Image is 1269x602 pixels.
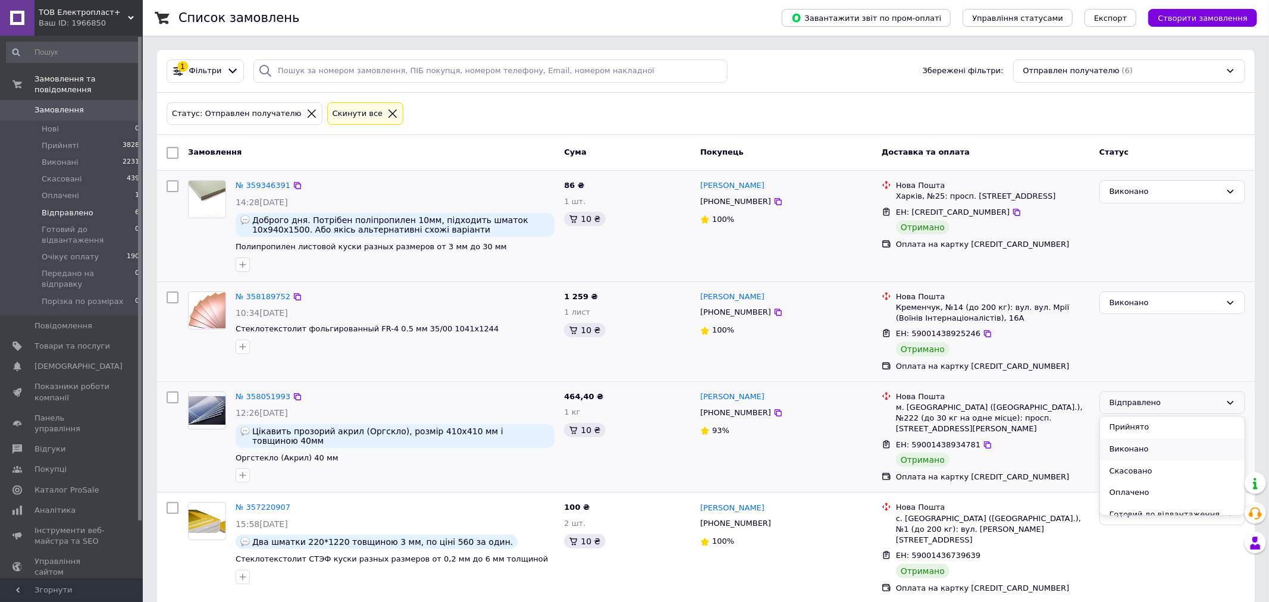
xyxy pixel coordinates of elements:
span: 190 [127,252,139,262]
li: Виконано [1100,438,1245,460]
span: ЕН: 59001436739639 [896,551,980,560]
span: ТОВ Електропласт+ [39,7,128,18]
div: [PHONE_NUMBER] [698,516,773,531]
a: Фото товару [188,502,226,540]
div: 10 ₴ [564,534,605,548]
div: Ваш ID: 1966850 [39,18,143,29]
div: Оплата на картку [CREDIT_CARD_NUMBER] [896,239,1090,250]
span: Передано на відправку [42,268,135,290]
span: 10:34[DATE] [236,308,288,318]
img: Фото товару [189,396,225,425]
span: 1 259 ₴ [564,292,597,301]
span: Показники роботи компанії [35,381,110,403]
div: Оплата на картку [CREDIT_CARD_NUMBER] [896,472,1090,482]
a: № 357220907 [236,503,290,512]
div: 10 ₴ [564,323,605,337]
h1: Список замовлень [178,11,299,25]
button: Управління статусами [963,9,1073,27]
span: Cума [564,148,586,156]
span: ЕН: 59001438934781 [896,440,980,449]
span: Виконані [42,157,79,168]
span: Замовлення [35,105,84,115]
input: Пошук за номером замовлення, ПІБ покупця, номером телефону, Email, номером накладної [253,59,728,83]
li: Готовий до відвантаження [1100,504,1245,526]
span: Цікавить прозорий акрил (Оргскло), розмір 410х410 мм і товщиною 40мм [252,427,550,446]
div: м. [GEOGRAPHIC_DATA] ([GEOGRAPHIC_DATA].), №222 (до 30 кг на одне місце): просп. [STREET_ADDRESS]... [896,402,1090,435]
a: Стеклотекстолит СТЭФ куски разных размеров от 0,2 мм до 6 мм толщиной [236,554,548,563]
div: Отримано [896,220,950,234]
div: Статус: Отправлен получателю [170,108,304,120]
span: 86 ₴ [564,181,584,190]
div: Нова Пошта [896,291,1090,302]
div: Нова Пошта [896,502,1090,513]
span: 0 [135,224,139,246]
span: 3828 [123,140,139,151]
button: Створити замовлення [1148,9,1257,27]
div: Оплата на картку [CREDIT_CARD_NUMBER] [896,583,1090,594]
span: 1 кг [564,407,580,416]
span: Очікує оплату [42,252,99,262]
span: Збережені фільтри: [923,65,1004,77]
div: Оплата на картку [CREDIT_CARD_NUMBER] [896,361,1090,372]
span: (6) [1122,66,1133,75]
span: 1 [135,190,139,201]
span: 1 шт. [564,197,585,206]
a: Полипропилен листовой куски разных размеров от 3 мм до 30 мм [236,242,507,251]
span: Покупці [35,464,67,475]
img: :speech_balloon: [240,427,250,436]
span: Оплачені [42,190,79,201]
div: Отримано [896,453,950,467]
div: Кременчук, №14 (до 200 кг): вул. вул. Мрії (Воїнів Інтернаціоналістів), 16А [896,302,1090,324]
span: Повідомлення [35,321,92,331]
a: Фото товару [188,291,226,330]
img: Фото товару [189,292,225,328]
img: Фото товару [189,181,225,218]
a: Фото товару [188,391,226,429]
span: 100 ₴ [564,503,590,512]
span: 464,40 ₴ [564,392,603,401]
span: Аналітика [35,505,76,516]
span: Покупець [700,148,744,156]
a: Стеклотекстолит фольгированный FR-4 0.5 мм 35/00 1041х1244 [236,324,499,333]
span: 14:28[DATE] [236,197,288,207]
div: Відправлено [1110,397,1221,409]
span: Створити замовлення [1158,14,1248,23]
span: Фільтри [189,65,222,77]
div: Нова Пошта [896,391,1090,402]
div: Харків, №25: просп. [STREET_ADDRESS] [896,191,1090,202]
a: [PERSON_NAME] [700,503,764,514]
img: :speech_balloon: [240,537,250,547]
div: Виконано [1110,186,1221,198]
span: Два шматки 220*1220 товщиною 3 мм, по ціні 560 за один. [252,537,513,547]
span: Порізка по розмірах [42,296,124,307]
a: [PERSON_NAME] [700,391,764,403]
span: 100% [712,215,734,224]
span: 93% [712,426,729,435]
a: № 358189752 [236,292,290,301]
div: с. [GEOGRAPHIC_DATA] ([GEOGRAPHIC_DATA].), №1 (до 200 кг): вул. [PERSON_NAME][STREET_ADDRESS] [896,513,1090,546]
span: 1 лист [564,308,590,316]
li: Прийнято [1100,416,1245,438]
button: Експорт [1085,9,1137,27]
a: Оргстекло (Акрил) 40 мм [236,453,339,462]
span: 0 [135,268,139,290]
div: Отримано [896,342,950,356]
a: [PERSON_NAME] [700,180,764,192]
span: 0 [135,296,139,307]
span: Завантажити звіт по пром-оплаті [791,12,941,23]
span: Скасовані [42,174,82,184]
span: ЕН: [CREDIT_CARD_NUMBER] [896,208,1010,217]
span: Інструменти веб-майстра та SEO [35,525,110,547]
span: Замовлення [188,148,242,156]
span: ЕН: 59001438925246 [896,329,980,338]
span: 100% [712,325,734,334]
div: [PHONE_NUMBER] [698,305,773,320]
div: Нова Пошта [896,180,1090,191]
span: Замовлення та повідомлення [35,74,143,95]
span: Каталог ProSale [35,485,99,496]
div: 1 [177,61,188,72]
a: Фото товару [188,180,226,218]
div: [PHONE_NUMBER] [698,405,773,421]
